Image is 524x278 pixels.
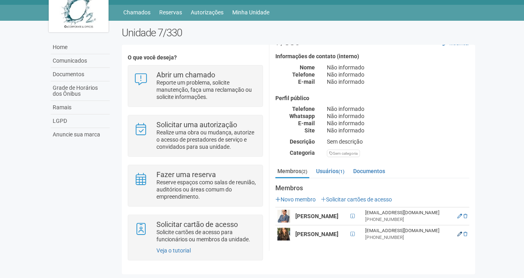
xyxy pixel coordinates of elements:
div: Não informado [321,127,475,134]
strong: Membros [275,185,469,192]
div: Não informado [321,120,475,127]
a: Minha Unidade [232,7,269,18]
p: Realize uma obra ou mudança, autorize o acesso de prestadores de serviço e convidados para sua un... [156,129,257,150]
a: Anuncie sua marca [51,128,110,141]
a: Documentos [351,165,387,177]
img: user.png [277,210,290,223]
a: Solicitar cartões de acesso [321,196,392,203]
strong: E-mail [298,120,315,126]
div: Não informado [321,71,475,78]
a: Editar membro [457,213,462,219]
a: Comunicados [51,54,110,68]
small: (1) [338,169,344,174]
div: [PHONE_NUMBER] [365,216,451,223]
div: Sem categoria [327,150,360,157]
p: Reserve espaços como salas de reunião, auditórios ou áreas comum do empreendimento. [156,179,257,200]
strong: Fazer uma reserva [156,170,216,179]
a: Ramais [51,101,110,114]
h4: Informações de contato (interno) [275,53,469,59]
div: Não informado [321,64,475,71]
strong: Nome [300,64,315,71]
strong: Telefone [292,71,315,78]
a: Home [51,41,110,54]
a: Usuários(1) [314,165,346,177]
p: Reporte um problema, solicite manutenção, faça uma reclamação ou solicite informações. [156,79,257,101]
a: Excluir membro [463,231,467,237]
a: Abrir um chamado Reporte um problema, solicite manutenção, faça uma reclamação ou solicite inform... [134,71,257,101]
strong: [PERSON_NAME] [295,213,338,219]
div: [EMAIL_ADDRESS][DOMAIN_NAME] [365,209,451,216]
h2: Unidade 7/330 [122,27,476,39]
a: Excluir membro [463,213,467,219]
a: Solicitar uma autorização Realize uma obra ou mudança, autorize o acesso de prestadores de serviç... [134,121,257,150]
div: [EMAIL_ADDRESS][DOMAIN_NAME] [365,227,451,234]
small: (2) [301,169,307,174]
strong: E-mail [298,79,315,85]
strong: Site [305,127,315,134]
img: user.png [277,228,290,241]
div: Não informado [321,105,475,112]
strong: Solicitar uma autorização [156,120,237,129]
a: Autorizações [191,7,223,18]
a: Solicitar cartão de acesso Solicite cartões de acesso para funcionários ou membros da unidade. [134,221,257,243]
a: Editar membro [457,231,462,237]
a: Veja o tutorial [156,247,191,254]
a: Fazer uma reserva Reserve espaços como salas de reunião, auditórios ou áreas comum do empreendime... [134,171,257,200]
div: [PHONE_NUMBER] [365,234,451,241]
a: Chamados [123,7,150,18]
div: Não informado [321,78,475,85]
a: Documentos [51,68,110,81]
p: Solicite cartões de acesso para funcionários ou membros da unidade. [156,229,257,243]
strong: Whatsapp [289,113,315,119]
strong: Solicitar cartão de acesso [156,220,238,229]
strong: Categoria [290,150,315,156]
strong: Abrir um chamado [156,71,215,79]
div: Não informado [321,112,475,120]
h4: O que você deseja? [128,55,263,61]
h4: Perfil público [275,95,469,101]
strong: Descrição [290,138,315,145]
a: Grade de Horários dos Ônibus [51,81,110,101]
div: Sem descrição [321,138,475,145]
a: LGPD [51,114,110,128]
a: Novo membro [275,196,316,203]
a: Reservas [159,7,182,18]
a: Membros(2) [275,165,309,178]
strong: Telefone [292,106,315,112]
strong: [PERSON_NAME] [295,231,338,237]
